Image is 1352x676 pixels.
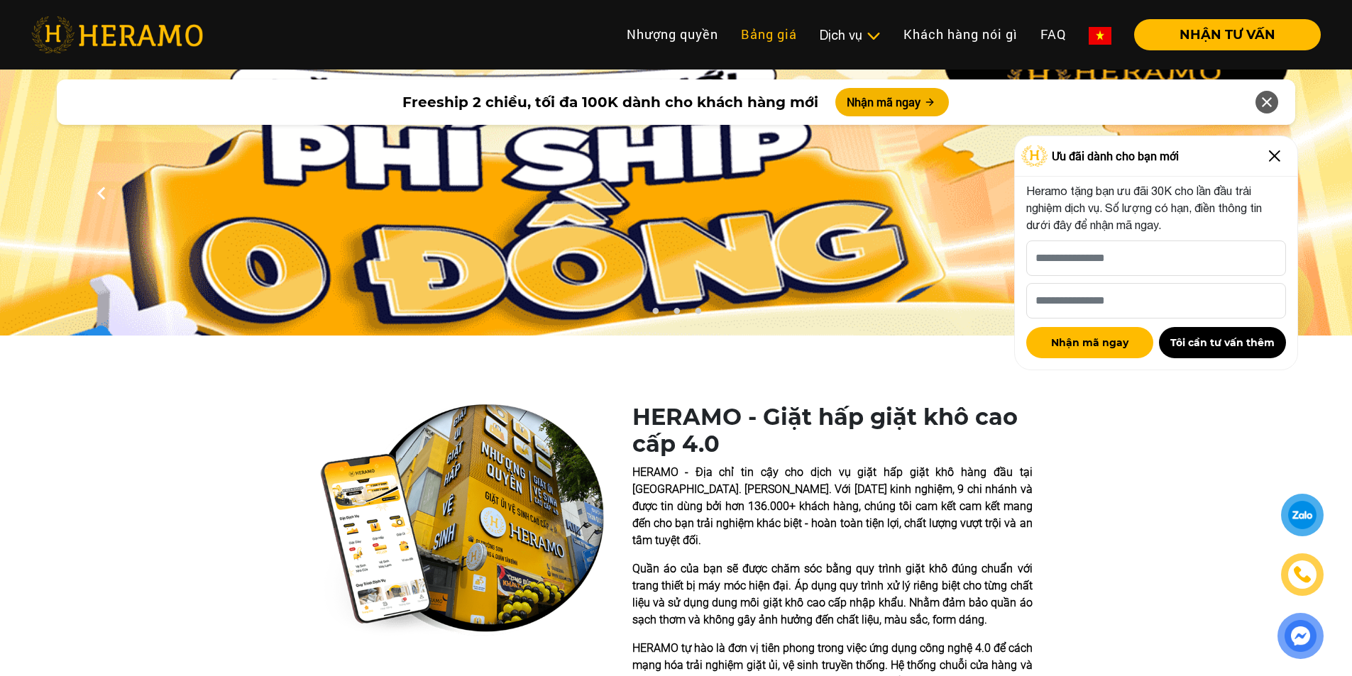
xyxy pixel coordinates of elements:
a: Khách hàng nói gì [892,19,1029,50]
p: HERAMO - Địa chỉ tin cậy cho dịch vụ giặt hấp giặt khô hàng đầu tại [GEOGRAPHIC_DATA]. [PERSON_NA... [632,464,1033,549]
button: 2 [669,307,683,321]
img: heramo-logo.png [31,16,203,53]
a: FAQ [1029,19,1077,50]
button: Nhận mã ngay [1026,327,1153,358]
img: Logo [1021,145,1048,167]
a: NHẬN TƯ VẤN [1123,28,1321,41]
button: Nhận mã ngay [835,88,949,116]
a: Nhượng quyền [615,19,730,50]
a: phone-icon [1283,555,1321,594]
p: Quần áo của bạn sẽ được chăm sóc bằng quy trình giặt khô đúng chuẩn với trang thiết bị máy móc hi... [632,560,1033,628]
img: vn-flag.png [1089,27,1111,45]
img: phone-icon [1295,567,1310,582]
button: 3 [691,307,705,321]
div: Dịch vụ [820,26,881,45]
img: subToggleIcon [866,29,881,43]
span: Freeship 2 chiều, tối đa 100K dành cho khách hàng mới [402,92,818,113]
button: Tôi cần tư vấn thêm [1159,327,1286,358]
img: heramo-quality-banner [320,404,604,636]
img: Close [1263,145,1286,167]
a: Bảng giá [730,19,808,50]
h1: HERAMO - Giặt hấp giặt khô cao cấp 4.0 [632,404,1033,458]
button: NHẬN TƯ VẤN [1134,19,1321,50]
span: Ưu đãi dành cho bạn mới [1052,148,1179,165]
p: Heramo tặng bạn ưu đãi 30K cho lần đầu trải nghiệm dịch vụ. Số lượng có hạn, điền thông tin dưới ... [1026,182,1286,233]
button: 1 [648,307,662,321]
